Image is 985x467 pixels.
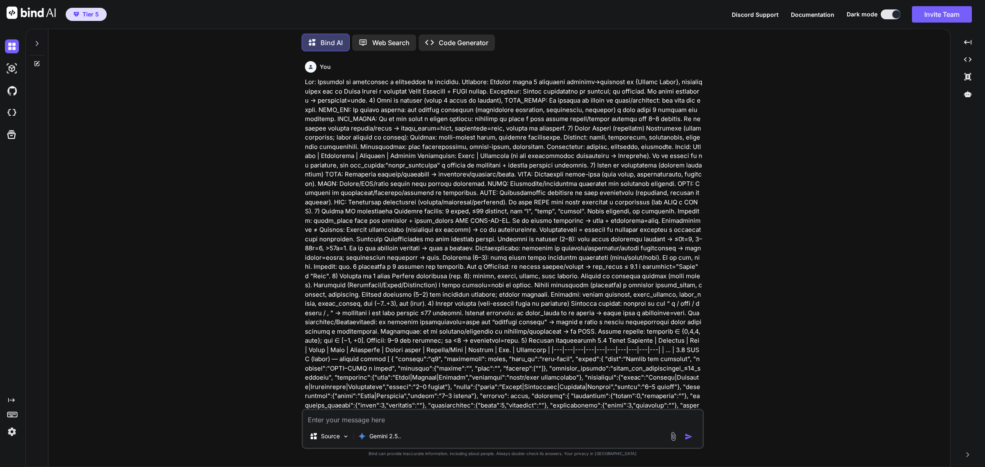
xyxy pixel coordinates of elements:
p: Bind AI [321,38,343,48]
p: Web Search [372,38,410,48]
button: Documentation [791,10,834,19]
p: Gemini 2.5.. [369,432,401,440]
img: githubDark [5,84,19,98]
img: darkAi-studio [5,62,19,76]
span: Dark mode [847,10,877,18]
button: Discord Support [732,10,779,19]
img: premium [73,12,79,17]
img: settings [5,425,19,439]
span: Discord Support [732,11,779,18]
img: icon [685,433,693,441]
img: Bind AI [7,7,56,19]
h6: You [320,63,331,71]
button: Invite Team [912,6,972,23]
p: Bind can provide inaccurate information, including about people. Always double-check its answers.... [302,451,704,457]
img: attachment [669,432,678,441]
p: Source [321,432,340,440]
p: Code Generator [439,38,488,48]
button: premiumTier 5 [66,8,107,21]
img: cloudideIcon [5,106,19,120]
img: Gemini 2.5 flash [358,432,366,440]
span: Tier 5 [82,10,99,18]
img: Pick Models [342,433,349,440]
img: darkChat [5,39,19,53]
span: Documentation [791,11,834,18]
